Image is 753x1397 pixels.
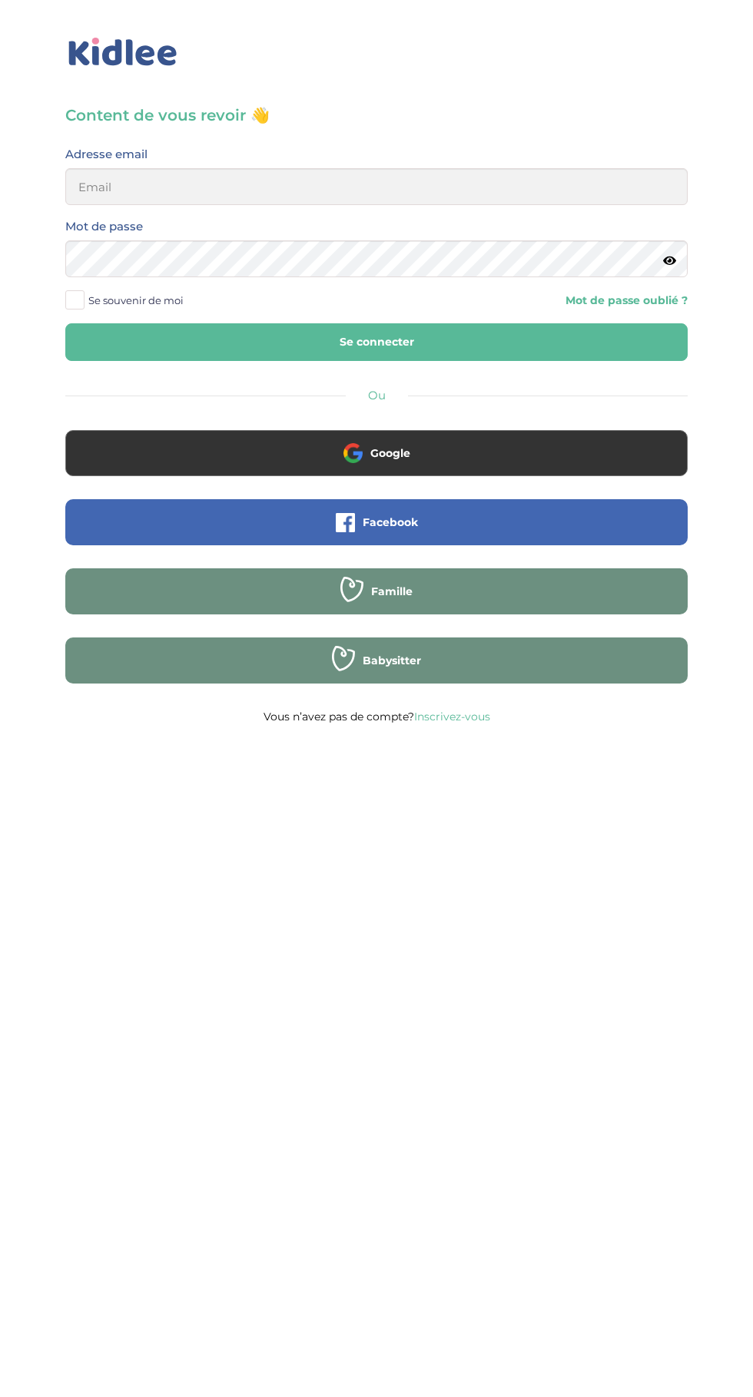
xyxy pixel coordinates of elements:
span: Babysitter [363,653,421,668]
button: Babysitter [65,637,688,684]
button: Famille [65,568,688,614]
span: Ou [368,388,386,402]
span: Facebook [363,515,418,530]
img: logo_kidlee_bleu [65,35,181,70]
a: Famille [65,594,688,609]
span: Se souvenir de moi [88,290,184,310]
input: Email [65,168,688,205]
label: Adresse email [65,144,148,164]
a: Inscrivez-vous [414,710,490,723]
label: Mot de passe [65,217,143,237]
button: Se connecter [65,323,688,361]
p: Vous n’avez pas de compte? [65,707,688,727]
button: Facebook [65,499,688,545]
img: google.png [343,443,363,462]
img: facebook.png [336,513,355,532]
button: Google [65,430,688,476]
a: Facebook [65,525,688,540]
a: Mot de passe oublié ? [566,293,688,308]
a: Babysitter [65,664,688,678]
span: Famille [371,584,413,599]
h3: Content de vous revoir 👋 [65,104,688,126]
span: Google [370,445,410,461]
a: Google [65,456,688,471]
